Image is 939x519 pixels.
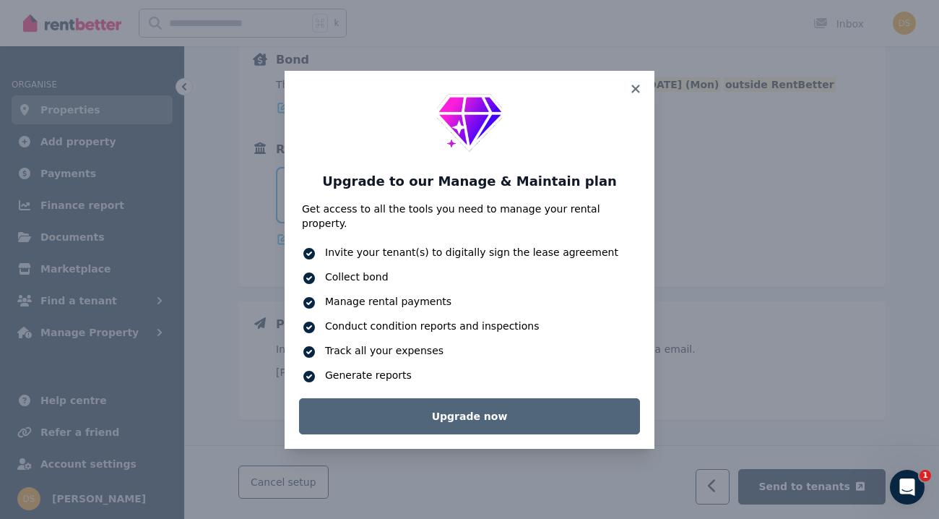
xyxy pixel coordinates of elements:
p: Get access to all the tools you need to manage your rental property. [302,202,637,231]
span: Manage rental payments [325,294,637,309]
span: Track all your expenses [325,343,637,358]
span: Invite your tenant(s) to digitally sign the lease agreement [325,245,637,259]
iframe: Intercom live chat [890,470,925,505]
img: Upgrade to manage platform [437,88,502,153]
h3: Upgrade to our Manage & Maintain plan [302,173,637,190]
span: Collect bond [325,270,637,284]
span: 1 [919,470,931,481]
span: Conduct condition reports and inspections [325,319,637,333]
a: Upgrade now [299,398,640,434]
span: Generate reports [325,368,637,382]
